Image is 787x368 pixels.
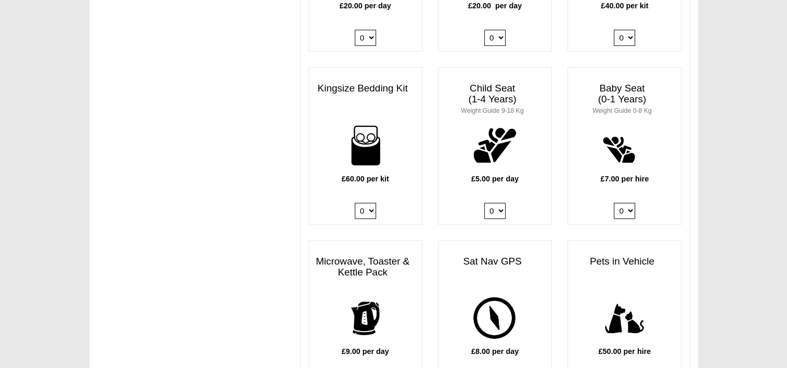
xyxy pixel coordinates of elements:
img: pets.png [596,290,653,347]
img: kettle.png [337,290,394,347]
img: gps.png [467,290,523,347]
h3: Baby Seat (0-1 Years) [568,78,681,121]
b: £50.00 per hire [598,347,651,356]
h3: Pets in Vehicle [568,251,681,272]
h3: Kingsize Bedding Kit [309,78,422,99]
b: £20.00 per day [468,2,522,10]
b: £20.00 per day [340,2,391,10]
img: child.png [467,117,523,174]
b: £8.00 per day [471,347,519,356]
small: Weight Guide 9-18 Kg [461,107,523,114]
h3: Microwave, Toaster & Kettle Pack [309,251,422,283]
h3: Child Seat (1-4 Years) [438,78,551,121]
b: £9.00 per day [342,347,389,356]
small: Weight Guide 0-8 Kg [592,107,652,114]
img: bedding-for-two.png [337,117,394,174]
b: £60.00 per kit [342,175,389,183]
b: £7.00 per hire [600,175,649,183]
img: baby.png [596,117,653,174]
b: £5.00 per day [471,175,519,183]
h3: Sat Nav GPS [438,251,551,272]
b: £40.00 per kit [601,2,648,10]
